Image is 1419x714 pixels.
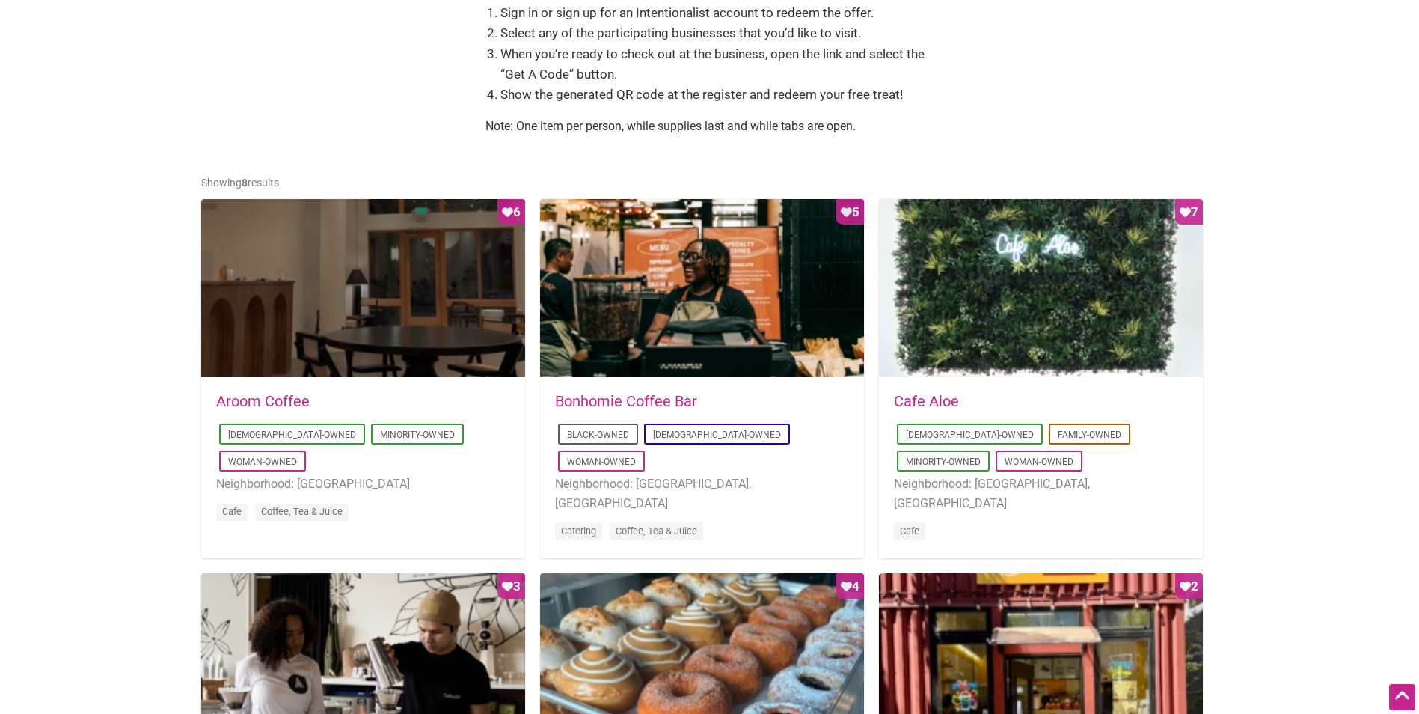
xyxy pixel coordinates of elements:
a: Woman-Owned [1005,457,1073,467]
a: [DEMOGRAPHIC_DATA]-Owned [653,430,781,440]
p: Note: One item per person, while supplies last and while tabs are open. [485,117,934,136]
a: Cafe [900,525,919,537]
a: Minority-Owned [906,457,981,467]
a: Woman-Owned [228,457,297,467]
a: Minority-Owned [380,430,455,440]
li: Neighborhood: [GEOGRAPHIC_DATA] [216,475,510,494]
a: Black-Owned [567,430,629,440]
li: Sign in or sign up for an Intentionalist account to redeem the offer. [500,3,934,23]
a: Coffee, Tea & Juice [261,506,343,517]
li: When you’re ready to check out at the business, open the link and select the “Get A Code” button. [500,44,934,85]
a: Bonhomie Coffee Bar [555,392,697,410]
li: Show the generated QR code at the register and redeem your free treat! [500,85,934,105]
a: Cafe [222,506,242,517]
b: 8 [242,177,248,189]
li: Neighborhood: [GEOGRAPHIC_DATA], [GEOGRAPHIC_DATA] [894,475,1188,513]
a: [DEMOGRAPHIC_DATA]-Owned [906,430,1034,440]
li: Neighborhood: [GEOGRAPHIC_DATA], [GEOGRAPHIC_DATA] [555,475,849,513]
span: Showing results [201,177,279,189]
div: Scroll Back to Top [1389,684,1415,710]
a: Aroom Coffee [216,392,310,410]
a: Catering [561,525,596,537]
a: [DEMOGRAPHIC_DATA]-Owned [228,430,356,440]
a: Coffee, Tea & Juice [616,525,697,537]
a: Cafe Aloe [894,392,959,410]
a: Family-Owned [1058,430,1121,440]
li: Select any of the participating businesses that you’d like to visit. [500,23,934,43]
a: Woman-Owned [567,457,636,467]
